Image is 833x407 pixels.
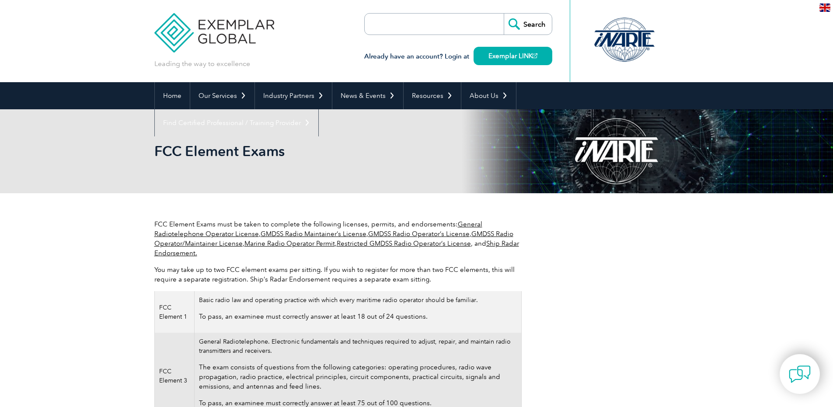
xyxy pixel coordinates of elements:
a: Resources [404,82,461,109]
p: You may take up to two FCC element exams per sitting. If you wish to register for more than two F... [154,265,522,284]
a: Find Certified Professional / Training Provider [155,109,318,136]
p: FCC Element Exams must be taken to complete the following licenses, permits, and endorsements: , ... [154,219,522,258]
a: Ship Radar Endorsement. [154,240,519,257]
img: open_square.png [533,53,537,58]
a: About Us [461,82,516,109]
p: To pass, an examinee must correctly answer at least 18 out of 24 questions. [199,312,516,321]
img: contact-chat.png [789,363,811,385]
a: Our Services [190,82,254,109]
a: Exemplar LINK [474,47,552,65]
a: News & Events [332,82,403,109]
a: Marine Radio Operator Permit [244,240,335,247]
td: FCC Element 1 [154,291,195,333]
input: Search [504,14,552,35]
a: Industry Partners [255,82,332,109]
a: Home [155,82,190,109]
p: Leading the way to excellence [154,59,250,69]
p: The exam consists of questions from the following categories: operating procedures, radio wave pr... [199,362,516,391]
a: GMDSS Radio Maintainer’s License [261,230,366,238]
h3: Already have an account? Login at [364,51,552,62]
h2: FCC Element Exams [154,144,522,158]
img: en [819,3,830,12]
a: Restricted GMDSS Radio Operator’s License [337,240,471,247]
a: GMDSS Radio Operator’s License [368,230,470,238]
td: Basic radio law and operating practice with which every maritime radio operator should be familiar. [195,291,521,333]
